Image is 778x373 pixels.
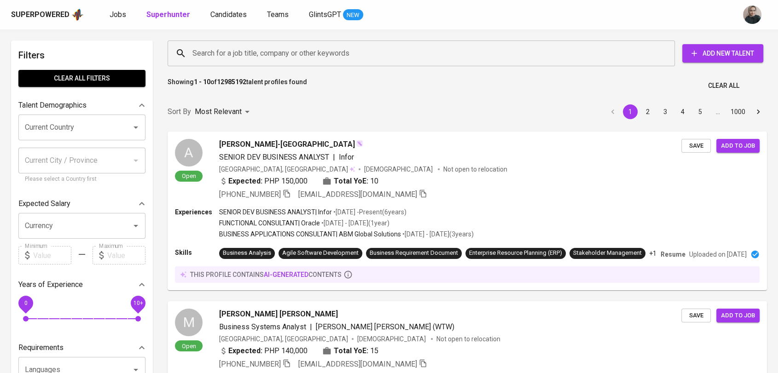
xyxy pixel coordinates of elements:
[26,73,138,84] span: Clear All filters
[18,275,145,294] div: Years of Experience
[178,172,200,180] span: Open
[146,9,192,21] a: Superhunter
[219,207,332,217] p: SENIOR DEV BUSINESS ANALYST | Infor
[681,309,711,323] button: Save
[689,250,747,259] p: Uploaded on [DATE]
[658,104,673,119] button: Go to page 3
[332,207,406,217] p: • [DATE] - Present ( 6 years )
[370,345,378,356] span: 15
[675,104,690,119] button: Go to page 4
[690,48,756,59] span: Add New Talent
[708,80,739,92] span: Clear All
[11,10,70,20] div: Superpowered
[168,132,767,290] a: AOpen[PERSON_NAME]-[GEOGRAPHIC_DATA]SENIOR DEV BUSINESS ANALYST|Infor[GEOGRAPHIC_DATA], [GEOGRAPH...
[210,10,247,19] span: Candidates
[681,139,711,153] button: Save
[716,139,760,153] button: Add to job
[110,10,126,19] span: Jobs
[333,152,335,163] span: |
[316,322,454,331] span: [PERSON_NAME] [PERSON_NAME] (WTW)
[219,322,306,331] span: Business Systems Analyst
[217,78,246,86] b: 12985192
[640,104,655,119] button: Go to page 2
[219,190,281,199] span: [PHONE_NUMBER]
[129,219,142,232] button: Open
[175,139,203,166] div: A
[728,104,748,119] button: Go to page 1000
[682,44,763,63] button: Add New Talent
[219,360,281,368] span: [PHONE_NUMBER]
[716,309,760,323] button: Add to job
[18,279,83,290] p: Years of Experience
[649,249,656,258] p: +1
[133,300,143,306] span: 10+
[710,107,725,116] div: …
[282,249,359,258] div: Agile Software Development
[219,165,355,174] div: [GEOGRAPHIC_DATA], [GEOGRAPHIC_DATA]
[693,104,708,119] button: Go to page 5
[146,10,190,19] b: Superhunter
[334,345,368,356] b: Total YoE:
[751,104,766,119] button: Go to next page
[219,139,355,150] span: [PERSON_NAME]-[GEOGRAPHIC_DATA]
[686,310,706,321] span: Save
[401,230,474,239] p: • [DATE] - [DATE] ( 3 years )
[25,175,139,184] p: Please select a Country first
[18,48,145,63] h6: Filters
[33,246,71,264] input: Value
[743,6,761,24] img: rani.kulsum@glints.com
[24,300,27,306] span: 0
[210,9,249,21] a: Candidates
[298,360,417,368] span: [EMAIL_ADDRESS][DOMAIN_NAME]
[339,153,354,161] span: Infor
[686,141,706,151] span: Save
[704,77,743,94] button: Clear All
[18,70,145,87] button: Clear All filters
[661,250,685,259] p: Resume
[18,195,145,213] div: Expected Salary
[370,176,378,187] span: 10
[370,249,458,258] div: Business Requirement Document
[178,342,200,350] span: Open
[18,342,64,353] p: Requirements
[267,10,289,19] span: Teams
[168,77,307,94] p: Showing of talent profiles found
[18,198,70,209] p: Expected Salary
[18,100,87,111] p: Talent Demographics
[190,270,342,279] p: this profile contains contents
[228,176,262,187] b: Expected:
[443,165,507,174] p: Not open to relocation
[219,334,348,344] div: [GEOGRAPHIC_DATA], [GEOGRAPHIC_DATA]
[175,309,203,336] div: M
[721,310,755,321] span: Add to job
[357,334,427,344] span: [DEMOGRAPHIC_DATA]
[604,104,767,119] nav: pagination navigation
[264,271,308,278] span: AI-generated
[18,339,145,357] div: Requirements
[267,9,290,21] a: Teams
[309,9,363,21] a: GlintsGPT NEW
[195,106,242,117] p: Most Relevant
[219,230,401,239] p: BUSINESS APPLICATIONS CONSULTANT | ABM Global Solutions
[110,9,128,21] a: Jobs
[219,153,329,161] span: SENIOR DEV BUSINESS ANALYST
[223,249,271,258] div: Business Analysis
[343,11,363,20] span: NEW
[129,121,142,134] button: Open
[228,345,262,356] b: Expected:
[436,334,500,344] p: Not open to relocation
[623,104,638,119] button: page 1
[194,78,210,86] b: 1 - 10
[320,218,389,228] p: • [DATE] - [DATE] ( 1 year )
[573,249,642,258] div: Stakeholder Management
[469,249,562,258] div: Enterprise Resource Planning (ERP)
[219,218,320,228] p: FUNCTIONAL CONSULTANT | Oracle
[11,8,84,22] a: Superpoweredapp logo
[219,176,308,187] div: PHP 150,000
[298,190,417,199] span: [EMAIL_ADDRESS][DOMAIN_NAME]
[175,248,219,257] p: Skills
[334,176,368,187] b: Total YoE:
[71,8,84,22] img: app logo
[309,10,341,19] span: GlintsGPT
[175,207,219,217] p: Experiences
